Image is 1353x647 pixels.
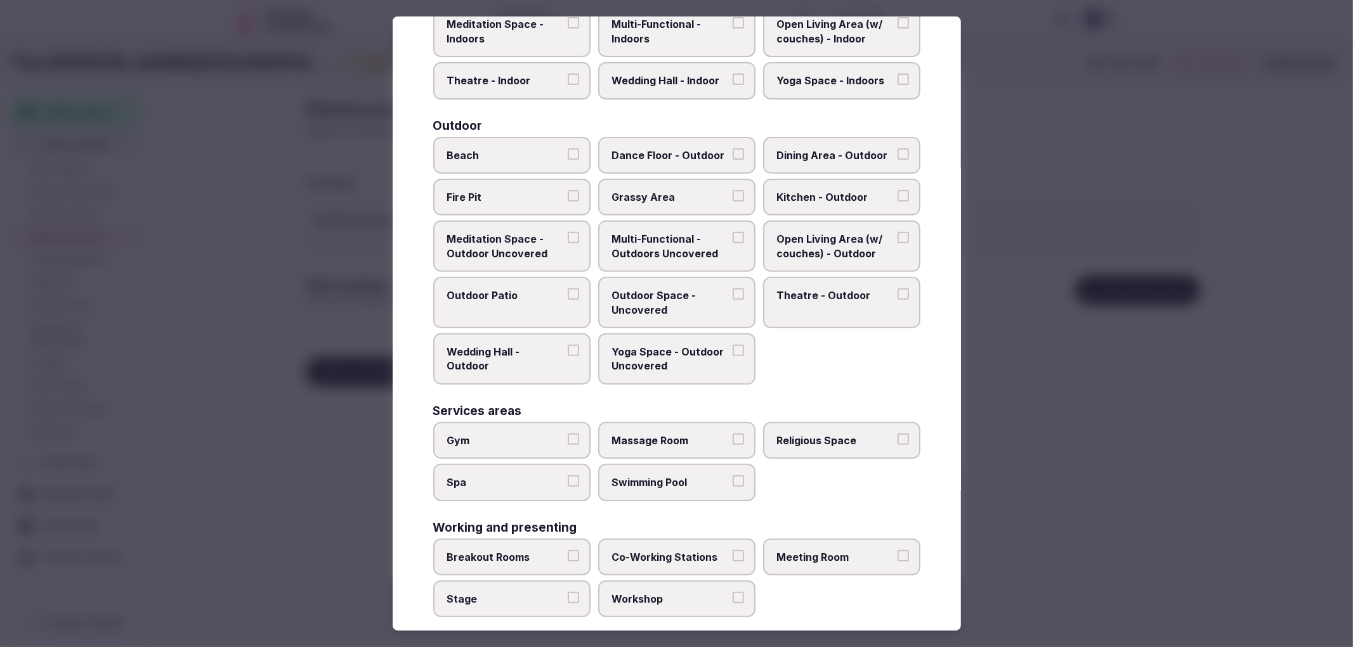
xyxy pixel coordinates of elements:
[447,475,564,489] span: Spa
[733,592,744,603] button: Workshop
[898,17,909,29] button: Open Living Area (w/ couches) - Indoor
[568,592,579,603] button: Stage
[612,592,729,606] span: Workshop
[568,232,579,243] button: Meditation Space - Outdoor Uncovered
[733,345,744,356] button: Yoga Space - Outdoor Uncovered
[733,475,744,487] button: Swimming Pool
[898,74,909,85] button: Yoga Space - Indoors
[433,522,577,534] h3: Working and presenting
[568,288,579,300] button: Outdoor Patio
[777,74,894,87] span: Yoga Space - Indoors
[447,74,564,87] span: Theatre - Indoor
[568,433,579,445] button: Gym
[447,232,564,260] span: Meditation Space - Outdoor Uncovered
[447,148,564,162] span: Beach
[447,550,564,564] span: Breakout Rooms
[568,475,579,487] button: Spa
[447,345,564,373] span: Wedding Hall - Outdoor
[612,550,729,564] span: Co-Working Stations
[777,232,894,260] span: Open Living Area (w/ couches) - Outdoor
[612,475,729,489] span: Swimming Pool
[898,148,909,160] button: Dining Area - Outdoor
[612,232,729,260] span: Multi-Functional - Outdoors Uncovered
[898,190,909,202] button: Kitchen - Outdoor
[733,550,744,561] button: Co-Working Stations
[777,190,894,204] span: Kitchen - Outdoor
[777,17,894,46] span: Open Living Area (w/ couches) - Indoor
[733,74,744,85] button: Wedding Hall - Indoor
[898,433,909,445] button: Religious Space
[777,288,894,302] span: Theatre - Outdoor
[898,288,909,300] button: Theatre - Outdoor
[447,17,564,46] span: Meditation Space - Indoors
[612,345,729,373] span: Yoga Space - Outdoor Uncovered
[612,190,729,204] span: Grassy Area
[733,17,744,29] button: Multi-Functional - Indoors
[568,550,579,561] button: Breakout Rooms
[612,74,729,87] span: Wedding Hall - Indoor
[568,74,579,85] button: Theatre - Indoor
[777,148,894,162] span: Dining Area - Outdoor
[733,433,744,445] button: Massage Room
[777,433,894,447] span: Religious Space
[898,550,909,561] button: Meeting Room
[447,433,564,447] span: Gym
[612,288,729,317] span: Outdoor Space - Uncovered
[568,345,579,356] button: Wedding Hall - Outdoor
[433,120,483,132] h3: Outdoor
[568,190,579,202] button: Fire Pit
[568,148,579,160] button: Beach
[433,405,522,417] h3: Services areas
[777,550,894,564] span: Meeting Room
[447,288,564,302] span: Outdoor Patio
[898,232,909,243] button: Open Living Area (w/ couches) - Outdoor
[612,17,729,46] span: Multi-Functional - Indoors
[447,190,564,204] span: Fire Pit
[733,288,744,300] button: Outdoor Space - Uncovered
[733,232,744,243] button: Multi-Functional - Outdoors Uncovered
[447,592,564,606] span: Stage
[612,148,729,162] span: Dance Floor - Outdoor
[733,148,744,160] button: Dance Floor - Outdoor
[568,17,579,29] button: Meditation Space - Indoors
[733,190,744,202] button: Grassy Area
[612,433,729,447] span: Massage Room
